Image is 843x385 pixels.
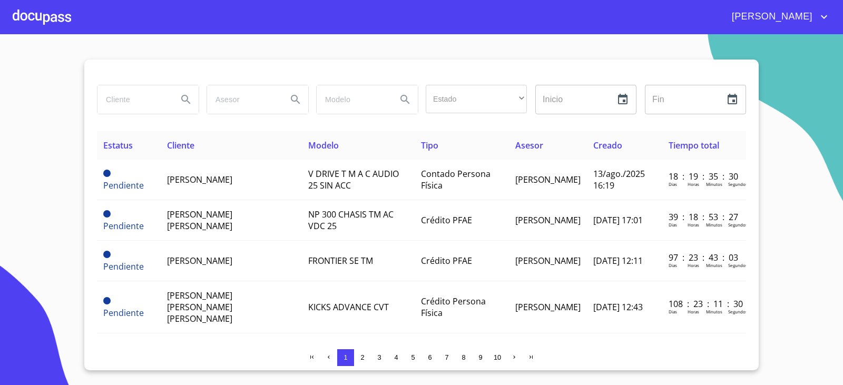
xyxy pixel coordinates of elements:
span: Pendiente [103,307,144,319]
button: Search [173,87,199,112]
span: [PERSON_NAME] [PERSON_NAME] [167,209,232,232]
p: 97 : 23 : 43 : 03 [669,252,740,263]
input: search [317,85,388,114]
p: Horas [688,222,699,228]
button: 7 [438,349,455,366]
span: Pendiente [103,170,111,177]
span: KICKS ADVANCE CVT [308,301,389,313]
button: 8 [455,349,472,366]
span: Modelo [308,140,339,151]
p: Dias [669,222,677,228]
button: Search [393,87,418,112]
span: Pendiente [103,261,144,272]
span: [PERSON_NAME] [515,255,581,266]
p: 18 : 19 : 35 : 30 [669,171,740,182]
span: V DRIVE T M A C AUDIO 25 SIN ACC [308,168,399,191]
span: [DATE] 17:01 [593,214,643,226]
button: 4 [388,349,405,366]
span: 5 [411,353,415,361]
span: 9 [478,353,482,361]
p: 39 : 18 : 53 : 27 [669,211,740,223]
p: Minutos [706,309,722,314]
span: Tipo [421,140,438,151]
p: 108 : 23 : 11 : 30 [669,298,740,310]
p: Dias [669,262,677,268]
p: Horas [688,181,699,187]
span: Pendiente [103,210,111,218]
span: Crédito Persona Física [421,295,486,319]
span: 1 [344,353,347,361]
span: Crédito PFAE [421,214,472,226]
button: 9 [472,349,489,366]
button: 6 [421,349,438,366]
span: Pendiente [103,220,144,232]
span: Cliente [167,140,194,151]
p: Segundos [728,309,748,314]
span: [DATE] 12:11 [593,255,643,266]
span: Tiempo total [669,140,719,151]
input: search [207,85,279,114]
button: Search [283,87,308,112]
span: 8 [462,353,465,361]
span: [PERSON_NAME] [724,8,818,25]
span: Estatus [103,140,133,151]
span: Contado Persona Física [421,168,491,191]
span: Pendiente [103,297,111,304]
p: Minutos [706,181,722,187]
p: Horas [688,309,699,314]
span: Crédito PFAE [421,255,472,266]
span: Creado [593,140,622,151]
span: 4 [394,353,398,361]
p: Dias [669,181,677,187]
div: ​ [426,85,527,113]
span: 6 [428,353,432,361]
span: [PERSON_NAME] [PERSON_NAME] [PERSON_NAME] [167,290,232,324]
button: 3 [371,349,388,366]
span: Pendiente [103,180,144,191]
p: Segundos [728,181,748,187]
span: Pendiente [103,251,111,258]
p: Segundos [728,262,748,268]
p: Segundos [728,222,748,228]
span: 2 [360,353,364,361]
span: 10 [494,353,501,361]
span: [PERSON_NAME] [515,174,581,185]
span: 7 [445,353,448,361]
span: [PERSON_NAME] [515,301,581,313]
span: [PERSON_NAME] [515,214,581,226]
span: FRONTIER SE TM [308,255,373,266]
button: 2 [354,349,371,366]
span: 13/ago./2025 16:19 [593,168,645,191]
span: 3 [377,353,381,361]
p: Minutos [706,262,722,268]
span: Asesor [515,140,543,151]
input: search [97,85,169,114]
button: account of current user [724,8,830,25]
p: Dias [669,309,677,314]
button: 5 [405,349,421,366]
span: NP 300 CHASIS TM AC VDC 25 [308,209,394,232]
p: Minutos [706,222,722,228]
button: 1 [337,349,354,366]
span: [PERSON_NAME] [167,255,232,266]
p: Horas [688,262,699,268]
span: [DATE] 12:43 [593,301,643,313]
span: [PERSON_NAME] [167,174,232,185]
button: 10 [489,349,506,366]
